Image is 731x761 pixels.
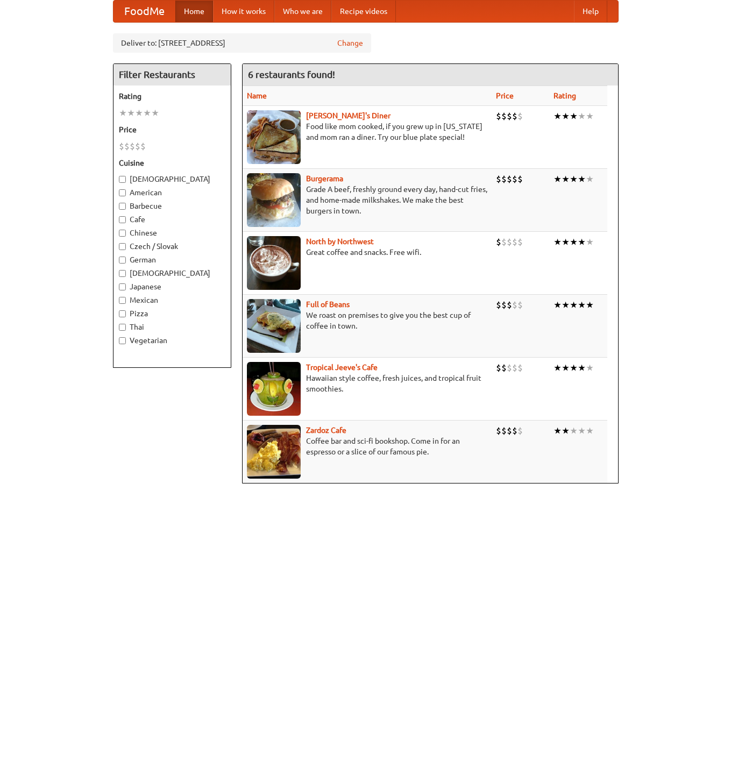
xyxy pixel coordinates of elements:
[119,124,225,135] h5: Price
[247,184,487,216] p: Grade A beef, freshly ground every day, hand-cut fries, and home-made milkshakes. We make the bes...
[570,299,578,311] li: ★
[553,173,562,185] li: ★
[119,230,126,237] input: Chinese
[113,33,371,53] div: Deliver to: [STREET_ADDRESS]
[119,187,225,198] label: American
[119,270,126,277] input: [DEMOGRAPHIC_DATA]
[306,300,350,309] a: Full of Beans
[247,121,487,143] p: Food like mom cooked, if you grew up in [US_STATE] and mom ran a diner. Try our blue plate special!
[501,236,507,248] li: $
[247,310,487,331] p: We roast on premises to give you the best cup of coffee in town.
[331,1,396,22] a: Recipe videos
[135,140,140,152] li: $
[247,173,301,227] img: burgerama.jpg
[306,174,343,183] a: Burgerama
[119,158,225,168] h5: Cuisine
[512,236,517,248] li: $
[119,324,126,331] input: Thai
[306,237,374,246] b: North by Northwest
[507,110,512,122] li: $
[501,173,507,185] li: $
[119,295,225,305] label: Mexican
[119,203,126,210] input: Barbecue
[213,1,274,22] a: How it works
[586,173,594,185] li: ★
[574,1,607,22] a: Help
[119,174,225,184] label: [DEMOGRAPHIC_DATA]
[119,310,126,317] input: Pizza
[113,1,175,22] a: FoodMe
[247,362,301,416] img: jeeves.jpg
[247,247,487,258] p: Great coffee and snacks. Free wifi.
[501,362,507,374] li: $
[512,425,517,437] li: $
[130,140,135,152] li: $
[578,425,586,437] li: ★
[570,425,578,437] li: ★
[119,254,225,265] label: German
[570,110,578,122] li: ★
[306,111,391,120] a: [PERSON_NAME]'s Diner
[496,362,501,374] li: $
[143,107,151,119] li: ★
[119,297,126,304] input: Mexican
[119,189,126,196] input: American
[496,110,501,122] li: $
[570,236,578,248] li: ★
[553,299,562,311] li: ★
[113,64,231,86] h4: Filter Restaurants
[517,173,523,185] li: $
[248,69,335,80] ng-pluralize: 6 restaurants found!
[507,173,512,185] li: $
[306,363,378,372] a: Tropical Jeeve's Cafe
[140,140,146,152] li: $
[119,257,126,264] input: German
[175,1,213,22] a: Home
[501,299,507,311] li: $
[517,299,523,311] li: $
[247,436,487,457] p: Coffee bar and sci-fi bookshop. Come in for an espresso or a slice of our famous pie.
[127,107,135,119] li: ★
[496,425,501,437] li: $
[507,425,512,437] li: $
[586,362,594,374] li: ★
[119,241,225,252] label: Czech / Slovak
[517,236,523,248] li: $
[562,236,570,248] li: ★
[578,110,586,122] li: ★
[553,362,562,374] li: ★
[578,236,586,248] li: ★
[578,299,586,311] li: ★
[247,299,301,353] img: beans.jpg
[306,426,346,435] a: Zardoz Cafe
[247,425,301,479] img: zardoz.jpg
[135,107,143,119] li: ★
[496,173,501,185] li: $
[512,299,517,311] li: $
[512,173,517,185] li: $
[517,425,523,437] li: $
[578,362,586,374] li: ★
[562,362,570,374] li: ★
[517,110,523,122] li: $
[247,236,301,290] img: north.jpg
[586,425,594,437] li: ★
[119,227,225,238] label: Chinese
[507,236,512,248] li: $
[119,268,225,279] label: [DEMOGRAPHIC_DATA]
[337,38,363,48] a: Change
[151,107,159,119] li: ★
[512,362,517,374] li: $
[586,299,594,311] li: ★
[274,1,331,22] a: Who we are
[119,243,126,250] input: Czech / Slovak
[562,173,570,185] li: ★
[553,91,576,100] a: Rating
[496,91,514,100] a: Price
[507,362,512,374] li: $
[496,299,501,311] li: $
[570,173,578,185] li: ★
